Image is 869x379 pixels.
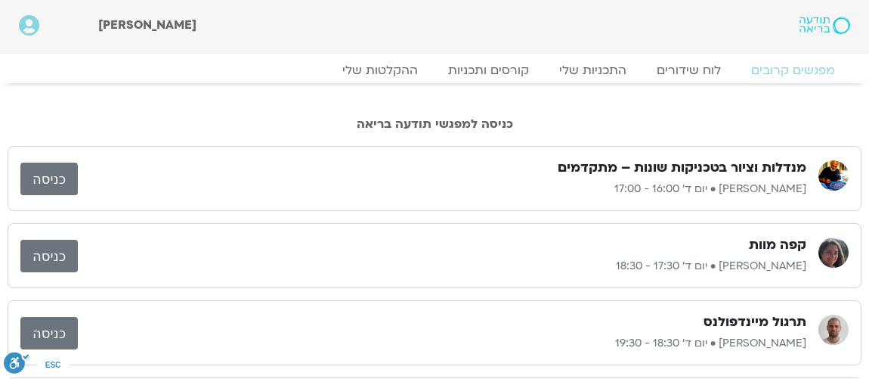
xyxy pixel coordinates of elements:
[78,180,806,198] p: [PERSON_NAME] • יום ד׳ 16:00 - 17:00
[8,117,861,131] h2: כניסה למפגשי תודעה בריאה
[98,17,196,33] span: [PERSON_NAME]
[544,63,642,78] a: התכניות שלי
[78,334,806,353] p: [PERSON_NAME] • יום ד׳ 18:30 - 19:30
[433,63,544,78] a: קורסים ותכניות
[78,257,806,275] p: [PERSON_NAME] • יום ד׳ 17:30 - 18:30
[20,317,78,349] a: כניסה
[736,63,850,78] a: מפגשים קרובים
[20,163,78,195] a: כניסה
[818,238,849,268] img: קרן גל
[558,159,806,177] h3: מנדלות וציור בטכניקות שונות – מתקדמים
[327,63,433,78] a: ההקלטות שלי
[749,236,806,254] h3: קפה מוות
[20,240,78,272] a: כניסה
[818,315,849,345] img: דקל קנטי
[19,63,850,78] nav: Menu
[704,313,806,331] h3: תרגול מיינדפולנס
[642,63,736,78] a: לוח שידורים
[818,160,849,191] img: איתן קדמי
